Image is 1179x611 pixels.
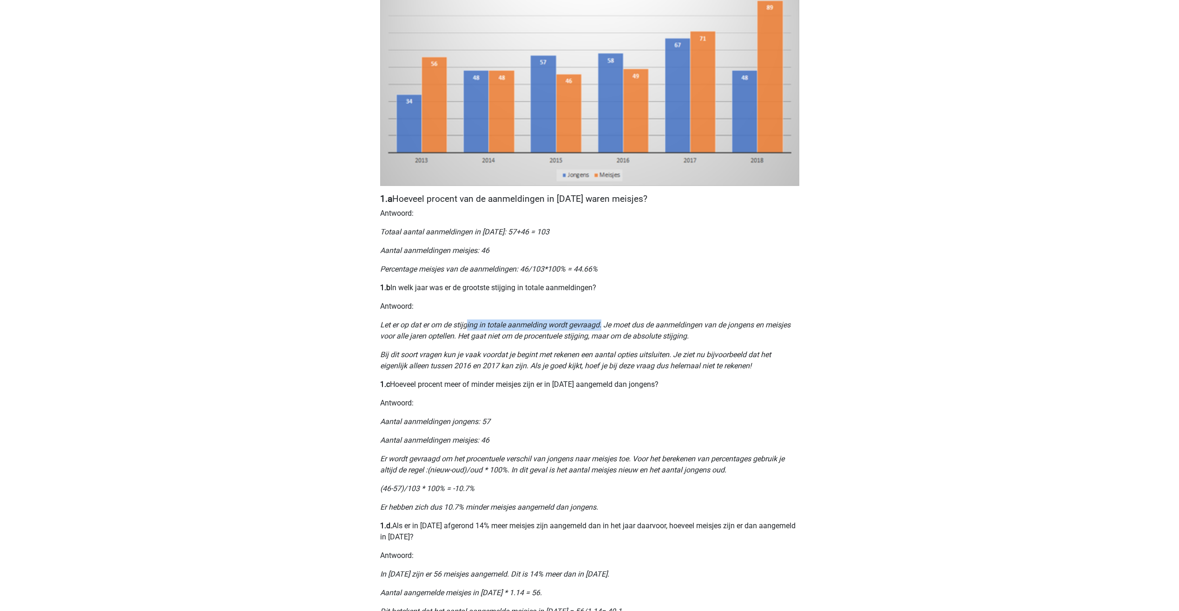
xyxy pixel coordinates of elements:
[380,520,799,543] p: Als er in [DATE] afgerond 14% meer meisjes zijn aangemeld dan in het jaar daarvoor, hoeveel meisj...
[380,320,790,340] i: Let er op dat er om de stijging in totale aanmelding wordt gevraagd. Je moet dus de aanmeldingen ...
[380,282,799,293] p: In welk jaar was er de grootste stijging in totale aanmeldingen?
[380,350,771,370] i: Bij dit soort vragen kun je vaak voordat je begint met rekenen een aantal opties uitsluiten. Je z...
[380,417,490,426] i: Aantal aanmeldingen jongens: 57
[380,503,598,511] i: Er hebben zich dus 10.7% minder meisjes aangemeld dan jongens.
[380,246,489,255] i: Aantal aanmeldingen meisjes: 46
[380,454,784,474] i: Er wordt gevraagd om het procentuele verschil van jongens naar meisjes toe. Voor het berekenen va...
[380,436,489,445] i: Aantal aanmeldingen meisjes: 46
[380,521,392,530] b: 1.d.
[380,265,598,273] i: Percentage meisjes van de aanmeldingen: 46/103*100% = 44.66%
[380,550,799,561] p: Antwoord:
[380,193,392,204] b: 1.a
[380,193,799,204] h4: Hoeveel procent van de aanmeldingen in [DATE] waren meisjes?
[380,283,390,292] b: 1.b
[380,570,609,578] i: In [DATE] zijn er 56 meisjes aangemeld. Dit is 14% meer dan in [DATE].
[380,379,799,390] p: Hoeveel procent meer of minder meisjes zijn er in [DATE] aangemeld dan jongens?
[380,208,799,219] p: Antwoord:
[380,227,549,236] i: Totaal aantal aanmeldingen in [DATE]: 57+46 = 103
[380,380,390,389] b: 1.c
[380,398,799,409] p: Antwoord:
[380,588,542,597] i: Aantal aangemelde meisjes in [DATE] * 1.14 = 56.
[380,301,799,312] p: Antwoord:
[380,484,474,493] i: (46-57)/103 * 100% = -10.7%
